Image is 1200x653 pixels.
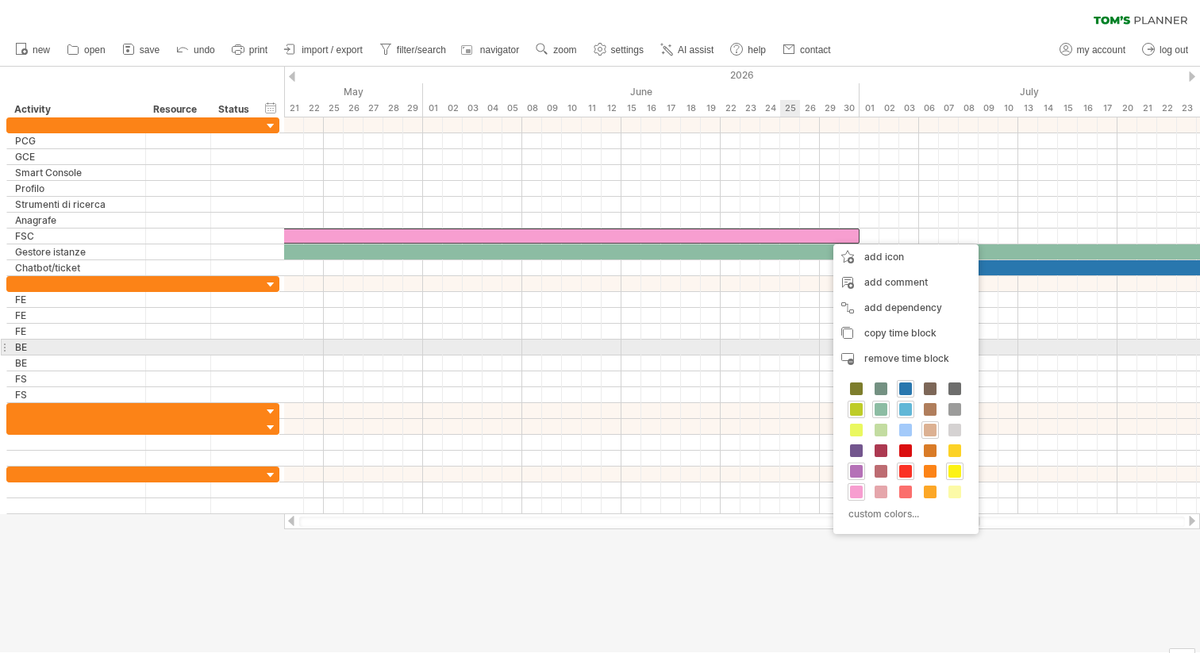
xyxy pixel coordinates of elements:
div: Activity [14,102,137,117]
span: undo [194,44,215,56]
div: Strumenti di ricerca [15,197,137,212]
div: Wednesday, 24 June 2026 [760,100,780,117]
div: Tuesday, 2 June 2026 [443,100,463,117]
div: add comment [833,270,979,295]
div: PCG [15,133,137,148]
a: filter/search [375,40,451,60]
div: Wednesday, 17 June 2026 [661,100,681,117]
div: Wednesday, 27 May 2026 [363,100,383,117]
div: Tuesday, 30 June 2026 [840,100,860,117]
div: Monday, 13 July 2026 [1018,100,1038,117]
a: zoom [532,40,581,60]
div: GCE [15,149,137,164]
div: Friday, 12 June 2026 [602,100,621,117]
a: save [118,40,164,60]
div: Profilo [15,181,137,196]
div: Tuesday, 23 June 2026 [740,100,760,117]
span: remove time block [864,352,949,364]
div: Thursday, 2 July 2026 [879,100,899,117]
div: Gestore istanze [15,244,137,259]
span: navigator [480,44,519,56]
a: new [11,40,55,60]
div: FS [15,387,137,402]
div: Wednesday, 10 June 2026 [562,100,582,117]
div: Thursday, 16 July 2026 [1078,100,1098,117]
span: copy time block [864,327,937,339]
div: add icon [833,244,979,270]
div: Wednesday, 3 June 2026 [463,100,483,117]
div: Thursday, 18 June 2026 [681,100,701,117]
div: Monday, 25 May 2026 [324,100,344,117]
div: Resource [153,102,202,117]
div: Tuesday, 9 June 2026 [542,100,562,117]
div: Thursday, 21 May 2026 [284,100,304,117]
a: AI assist [656,40,718,60]
div: FE [15,324,137,339]
div: Friday, 17 July 2026 [1098,100,1117,117]
a: undo [172,40,220,60]
div: Wednesday, 8 July 2026 [959,100,979,117]
div: Smart Console [15,165,137,180]
div: Friday, 5 June 2026 [502,100,522,117]
a: log out [1138,40,1193,60]
div: Wednesday, 15 July 2026 [1058,100,1078,117]
div: Monday, 20 July 2026 [1117,100,1137,117]
a: help [726,40,771,60]
div: Thursday, 28 May 2026 [383,100,403,117]
a: print [228,40,272,60]
div: Monday, 1 June 2026 [423,100,443,117]
div: Friday, 26 June 2026 [800,100,820,117]
div: Monday, 15 June 2026 [621,100,641,117]
div: Monday, 8 June 2026 [522,100,542,117]
div: Monday, 22 June 2026 [721,100,740,117]
span: log out [1160,44,1188,56]
span: new [33,44,50,56]
div: Thursday, 4 June 2026 [483,100,502,117]
a: navigator [459,40,524,60]
div: June 2026 [423,83,860,100]
div: Monday, 6 July 2026 [919,100,939,117]
span: zoom [553,44,576,56]
a: my account [1056,40,1130,60]
span: save [140,44,160,56]
span: AI assist [678,44,713,56]
div: Thursday, 9 July 2026 [979,100,998,117]
span: open [84,44,106,56]
span: print [249,44,267,56]
div: Friday, 3 July 2026 [899,100,919,117]
div: FSC [15,229,137,244]
div: Thursday, 11 June 2026 [582,100,602,117]
div: Chatbot/ticket [15,260,137,275]
div: FS [15,371,137,386]
div: BE [15,340,137,355]
div: Wednesday, 22 July 2026 [1157,100,1177,117]
span: contact [800,44,831,56]
a: settings [590,40,648,60]
div: FE [15,292,137,307]
span: import / export [302,44,363,56]
div: Tuesday, 14 July 2026 [1038,100,1058,117]
div: Friday, 22 May 2026 [304,100,324,117]
div: custom colors... [841,503,966,524]
div: BE [15,355,137,371]
div: Monday, 29 June 2026 [820,100,840,117]
div: Friday, 10 July 2026 [998,100,1018,117]
a: import / export [280,40,367,60]
div: Friday, 19 June 2026 [701,100,721,117]
div: Tuesday, 26 May 2026 [344,100,363,117]
div: Tuesday, 21 July 2026 [1137,100,1157,117]
div: Friday, 29 May 2026 [403,100,423,117]
span: settings [611,44,644,56]
div: Anagrafe [15,213,137,228]
span: my account [1077,44,1125,56]
div: Tuesday, 16 June 2026 [641,100,661,117]
div: add dependency [833,295,979,321]
div: Status [218,102,253,117]
div: Wednesday, 1 July 2026 [860,100,879,117]
div: Thursday, 25 June 2026 [780,100,800,117]
a: open [63,40,110,60]
a: contact [779,40,836,60]
span: help [748,44,766,56]
div: Show Legend [1169,648,1195,653]
div: FE [15,308,137,323]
